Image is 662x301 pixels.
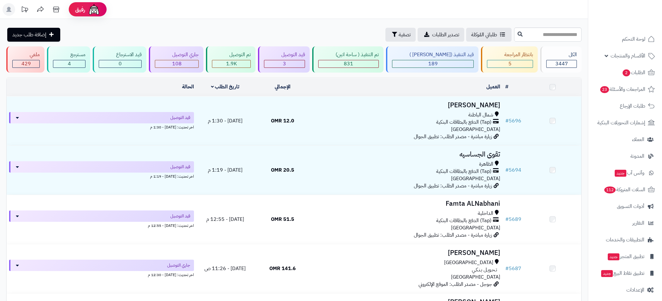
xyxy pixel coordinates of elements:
span: [GEOGRAPHIC_DATA] [444,259,493,266]
span: إشعارات التحويلات البنكية [597,118,645,127]
a: تطبيق نقاط البيعجديد [592,266,658,281]
a: التقارير [592,215,658,231]
h3: Famta ALNabhani [314,200,500,207]
a: وآتس آبجديد [592,165,658,180]
span: 0 [119,60,122,68]
a: المراجعات والأسئلة23 [592,82,658,97]
span: المراجعات والأسئلة [600,85,645,94]
span: 831 [344,60,353,68]
span: [DATE] - 1:30 م [208,117,243,125]
span: [DATE] - 11:26 ص [204,265,246,272]
span: جديد [601,270,613,277]
a: تطبيق المتجرجديد [592,249,658,264]
span: 51.5 OMR [271,215,294,223]
span: 3 [283,60,286,68]
a: السلات المتروكة112 [592,182,658,197]
span: المدونة [630,152,644,161]
a: بانتظار المراجعة 5 [480,46,539,73]
span: # [505,215,509,223]
span: 23 [600,86,609,93]
div: 1878 [212,60,250,68]
a: الطلبات2 [592,65,658,80]
div: قيد التنفيذ ([PERSON_NAME] ) [392,51,474,58]
span: السلات المتروكة [604,185,645,194]
a: # [505,83,508,91]
div: 189 [392,60,473,68]
div: تم التوصيل [212,51,251,58]
span: (Tap) الدفع بالبطاقات البنكية [436,168,491,175]
a: التطبيقات والخدمات [592,232,658,247]
span: العملاء [632,135,644,144]
a: الحالة [182,83,194,91]
h3: [PERSON_NAME] [314,102,500,109]
div: جاري التوصيل [155,51,199,58]
span: 20.5 OMR [271,166,294,174]
span: 3447 [555,60,568,68]
div: اخر تحديث: [DATE] - 1:19 م [9,173,194,179]
span: وآتس آب [614,168,644,177]
span: [GEOGRAPHIC_DATA] [451,126,500,133]
span: تصدير الطلبات [432,31,459,38]
a: جاري التوصيل 108 [148,46,205,73]
a: #5687 [505,265,521,272]
a: #5689 [505,215,521,223]
span: # [505,166,509,174]
span: قيد التوصيل [170,115,190,121]
span: التقارير [632,219,644,227]
a: الإجمالي [275,83,290,91]
span: زيارة مباشرة - مصدر الطلب: تطبيق الجوال [414,231,492,239]
div: الكل [546,51,577,58]
div: مسترجع [53,51,85,58]
a: أدوات التسويق [592,199,658,214]
span: 4 [68,60,71,68]
span: # [505,117,509,125]
div: 4 [53,60,85,68]
span: تصفية [399,31,411,38]
span: (Tap) الدفع بالبطاقات البنكية [436,119,491,126]
span: إضافة طلب جديد [12,31,46,38]
a: تاريخ الطلب [211,83,240,91]
span: قيد التوصيل [170,164,190,170]
span: تطبيق نقاط البيع [600,269,644,278]
a: #5694 [505,166,521,174]
span: [DATE] - 1:19 م [208,166,243,174]
span: جوجل - مصدر الطلب: الموقع الإلكتروني [419,280,492,288]
div: 3 [264,60,305,68]
span: 5 [508,60,512,68]
span: الأقسام والمنتجات [611,51,645,60]
span: 2 [623,69,630,76]
span: # [505,265,509,272]
a: ملغي 429 [5,46,46,73]
a: العملاء [592,132,658,147]
span: 1.9K [226,60,237,68]
span: 108 [172,60,182,68]
a: مسترجع 4 [46,46,91,73]
span: تـحـويـل بـنـكـي [472,266,497,274]
a: لوحة التحكم [592,32,658,47]
div: 0 [99,60,141,68]
div: اخر تحديث: [DATE] - 12:30 م [9,271,194,278]
span: [GEOGRAPHIC_DATA] [451,175,500,182]
div: 108 [155,60,198,68]
span: [GEOGRAPHIC_DATA] [451,273,500,281]
span: 429 [21,60,31,68]
span: طلباتي المُوكلة [471,31,497,38]
span: 141.6 OMR [269,265,296,272]
span: جديد [615,170,626,177]
a: العميل [486,83,500,91]
span: زيارة مباشرة - مصدر الطلب: تطبيق الجوال [414,133,492,140]
div: 429 [13,60,39,68]
a: تم التنفيذ ( ساحة اتين) 831 [311,46,385,73]
span: [GEOGRAPHIC_DATA] [451,224,500,232]
a: تصدير الطلبات [418,28,464,42]
span: 112 [604,186,616,193]
div: قيد الاسترجاع [99,51,142,58]
a: قيد الاسترجاع 0 [91,46,148,73]
span: 189 [428,60,438,68]
span: جديد [608,253,619,260]
div: ملغي [12,51,40,58]
h3: تقوى الجساسيه [314,151,500,158]
a: طلباتي المُوكلة [466,28,512,42]
span: أدوات التسويق [617,202,644,211]
a: إضافة طلب جديد [7,28,60,42]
